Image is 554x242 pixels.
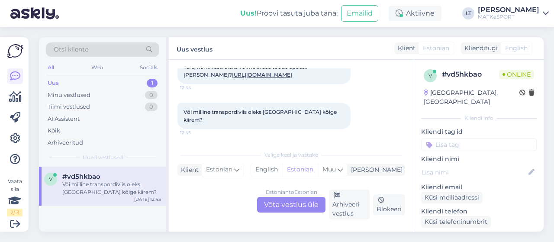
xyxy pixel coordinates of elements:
div: Socials [138,62,159,73]
span: Uued vestlused [83,154,123,161]
div: # vd5hkbao [442,69,499,80]
div: Tiimi vestlused [48,103,90,111]
div: Või milline transpordiviis oleks [GEOGRAPHIC_DATA] kõige kiirem? [62,181,161,196]
div: Küsi meiliaadressi [421,192,483,203]
p: Kliendi tag'id [421,127,537,136]
div: Estonian to Estonian [266,188,317,196]
input: Lisa tag [421,138,537,151]
div: [PERSON_NAME] [478,6,539,13]
div: Arhiveeritud [48,139,83,147]
div: Valige keel ja vastake [177,151,405,159]
button: Emailid [341,5,378,22]
div: Proovi tasuta juba täna: [240,8,338,19]
div: English [251,163,282,176]
a: [PERSON_NAME]MATKaSPORT [478,6,549,20]
div: [GEOGRAPHIC_DATA], [GEOGRAPHIC_DATA] [424,88,519,106]
div: LT [462,7,474,19]
span: Muu [322,165,336,173]
span: Online [499,70,534,79]
span: Estonian [206,165,232,174]
span: v [428,72,432,79]
div: Klient [394,44,415,53]
div: [PERSON_NAME] [348,165,403,174]
div: Uus [48,79,59,87]
div: Klient [177,165,199,174]
span: v [49,176,52,182]
div: Estonian [282,163,318,176]
span: 12:44 [180,84,213,91]
div: Küsi telefoninumbrit [421,216,491,228]
div: 2 / 3 [7,209,23,216]
p: Klienditeekond [421,231,537,240]
div: 0 [145,103,158,111]
span: Estonian [423,44,449,53]
div: Arhiveeri vestlus [329,190,370,219]
div: MATKaSPORT [478,13,539,20]
span: #vd5hkbao [62,173,100,181]
div: Blokeeri [373,194,405,215]
div: Kliendi info [421,114,537,122]
p: Kliendi telefon [421,207,537,216]
div: Vaata siia [7,177,23,216]
span: English [505,44,528,53]
span: 12:45 [180,129,213,136]
input: Lisa nimi [422,168,527,177]
div: All [46,62,56,73]
div: 0 [145,91,158,100]
span: Otsi kliente [54,45,88,54]
div: Minu vestlused [48,91,90,100]
div: AI Assistent [48,115,80,123]
div: 1 [147,79,158,87]
a: [URL][DOMAIN_NAME] [232,71,292,78]
p: Kliendi email [421,183,537,192]
div: Kõik [48,126,60,135]
div: Klienditugi [461,44,498,53]
label: Uus vestlus [177,42,213,54]
img: Askly Logo [7,44,23,58]
div: Võta vestlus üle [257,197,325,213]
div: Aktiivne [389,6,441,21]
span: Või milline transpordiviis oleks [GEOGRAPHIC_DATA] kõige kiirem? [184,109,338,123]
div: [DATE] 12:45 [134,196,161,203]
b: Uus! [240,9,257,17]
p: Kliendi nimi [421,155,537,164]
div: Web [90,62,105,73]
